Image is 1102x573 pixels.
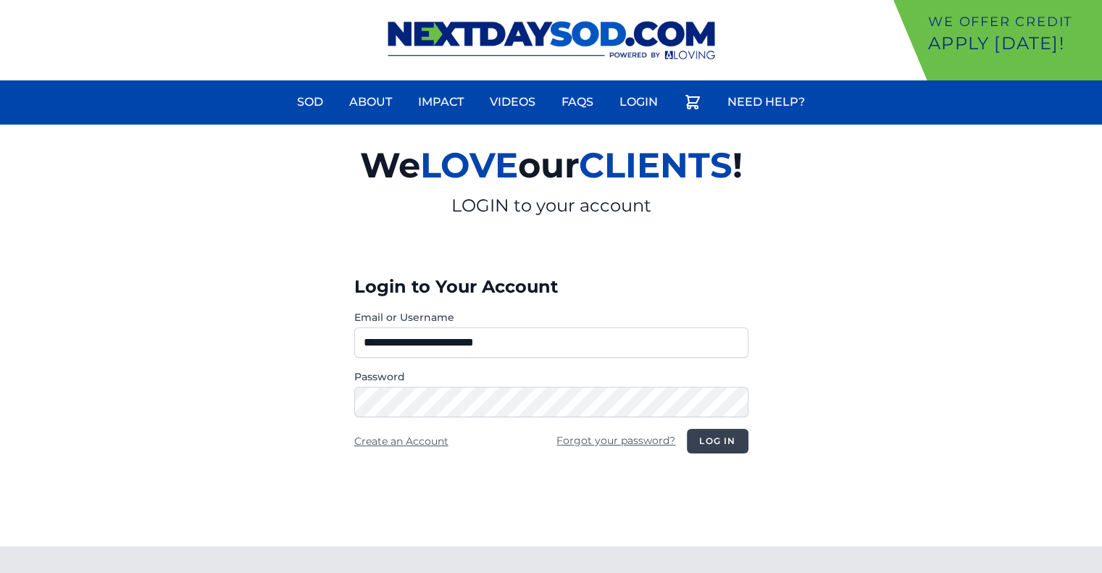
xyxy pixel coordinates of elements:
label: Email or Username [354,310,748,325]
a: Login [611,85,667,120]
a: About [341,85,401,120]
button: Log in [687,429,748,453]
a: FAQs [553,85,602,120]
p: We offer Credit [928,12,1096,32]
p: LOGIN to your account [192,194,911,217]
span: LOVE [420,144,518,186]
p: Apply [DATE]! [928,32,1096,55]
a: Create an Account [354,435,448,448]
a: Forgot your password? [556,434,675,447]
a: Impact [409,85,472,120]
a: Need Help? [719,85,814,120]
span: CLIENTS [579,144,732,186]
h2: We our ! [192,136,911,194]
h3: Login to Your Account [354,275,748,298]
a: Videos [481,85,544,120]
a: Sod [288,85,332,120]
label: Password [354,369,748,384]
